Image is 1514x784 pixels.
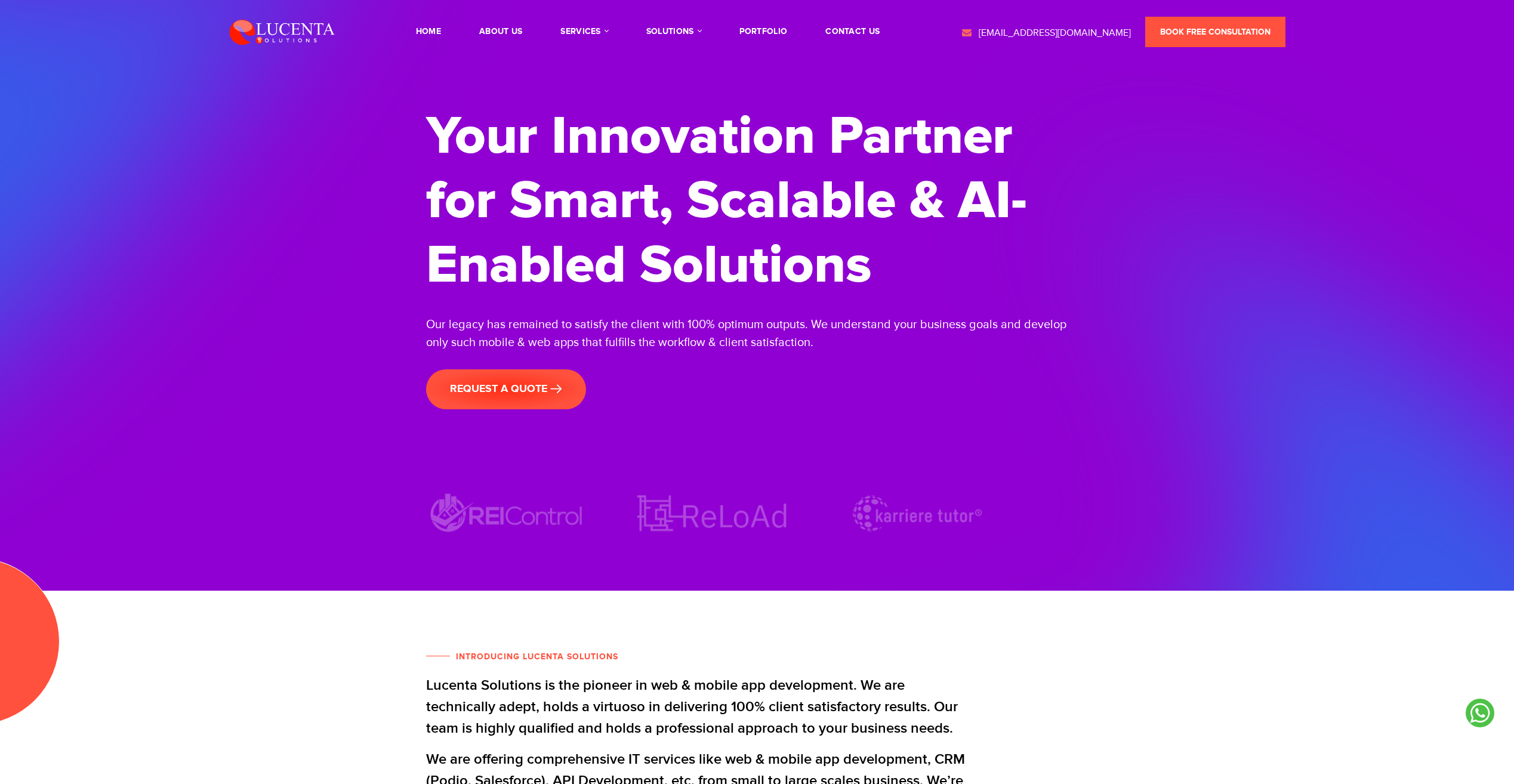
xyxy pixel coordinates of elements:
a: Book Free Consultation [1145,17,1285,47]
a: request a quote [426,369,586,409]
img: Karriere tutor [837,490,998,537]
a: solutions [646,27,701,36]
p: Lucenta Solutions is the pioneer in web & mobile app development. We are technically adept, holds... [426,675,975,739]
a: portfolio [739,27,788,36]
img: ReLoAd [631,490,793,537]
img: banner-arrow.png [550,384,562,394]
img: REIControl [426,490,587,537]
h1: Your Innovation Partner for Smart, Scalable & AI-Enabled Solutions [426,104,1089,298]
a: services [560,27,608,36]
span: request a quote [450,382,562,396]
div: Introducing Lucenta Solutions [426,650,618,663]
img: Lucenta Solutions [229,18,335,45]
a: Home [416,27,441,36]
span: Book Free Consultation [1160,27,1271,37]
a: contact us [825,27,880,36]
a: About Us [479,27,522,36]
a: [EMAIL_ADDRESS][DOMAIN_NAME] [961,26,1131,41]
div: Our legacy has remained to satisfy the client with 100% optimum outputs. We understand your busin... [426,316,1089,351]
